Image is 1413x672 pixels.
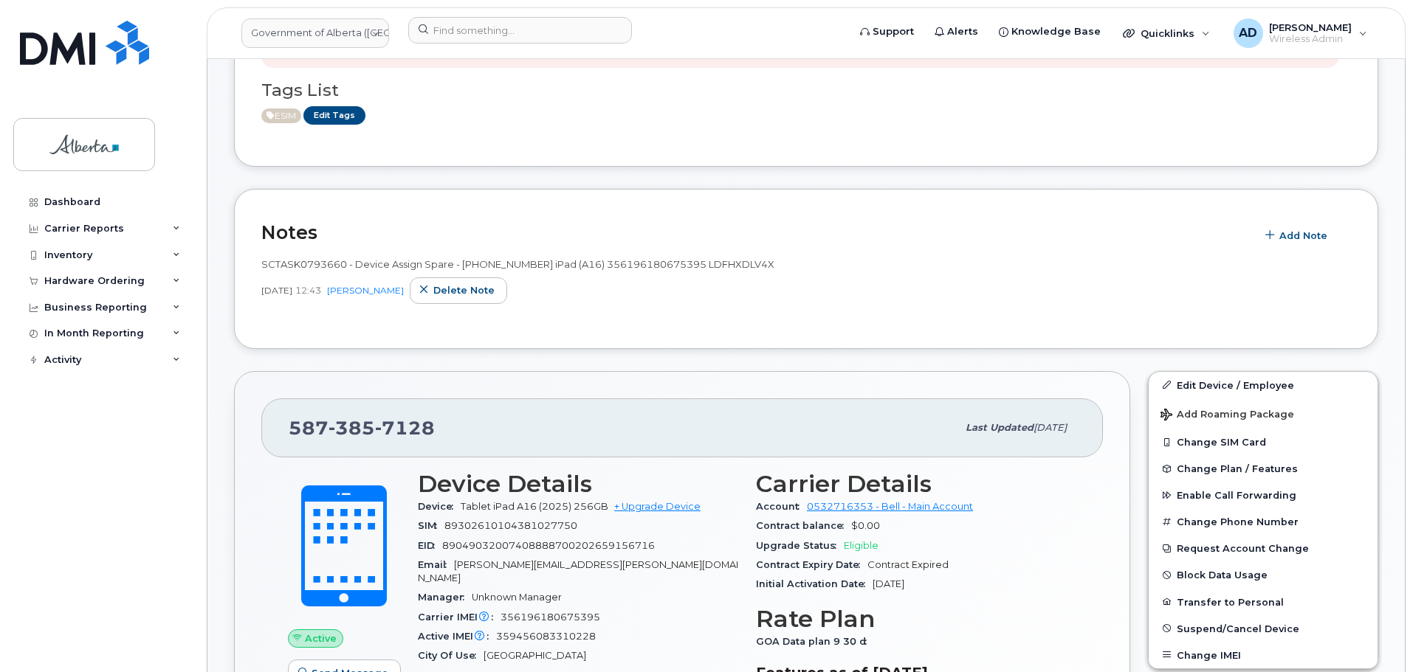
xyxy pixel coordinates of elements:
[418,592,472,603] span: Manager
[1256,222,1340,249] button: Add Note
[1149,561,1378,588] button: Block Data Usage
[472,592,562,603] span: Unknown Manager
[1011,24,1101,39] span: Knowledge Base
[1269,33,1352,45] span: Wireless Admin
[408,17,632,44] input: Find something...
[418,501,461,512] span: Device
[484,650,586,661] span: [GEOGRAPHIC_DATA]
[1177,490,1296,501] span: Enable Call Forwarding
[1141,27,1194,39] span: Quicklinks
[501,612,600,623] span: 356196180675395
[295,284,321,297] span: 12:43
[756,606,1076,632] h3: Rate Plan
[241,18,389,48] a: Government of Alberta (GOA)
[418,471,738,497] h3: Device Details
[807,501,973,512] a: 0532716353 - Bell - Main Account
[851,520,880,531] span: $0.00
[418,540,442,551] span: EID
[418,650,484,661] span: City Of Use
[261,108,301,123] span: Active
[756,501,807,512] span: Account
[1149,429,1378,455] button: Change SIM Card
[844,540,879,551] span: Eligible
[1149,508,1378,535] button: Change Phone Number
[1113,18,1220,48] div: Quicklinks
[289,417,435,439] span: 587
[1149,589,1378,615] button: Transfer to Personal
[1161,409,1294,423] span: Add Roaming Package
[410,277,507,304] button: Delete note
[947,24,978,39] span: Alerts
[418,631,496,642] span: Active IMEI
[989,17,1111,46] a: Knowledge Base
[375,417,435,439] span: 7128
[1149,455,1378,482] button: Change Plan / Features
[1279,229,1327,243] span: Add Note
[261,221,1248,243] h2: Notes
[756,520,851,531] span: Contract balance
[418,559,738,583] span: [PERSON_NAME][EMAIL_ADDRESS][PERSON_NAME][DOMAIN_NAME]
[418,612,501,623] span: Carrier IMEI
[614,501,701,512] a: + Upgrade Device
[442,540,655,551] span: 89049032007408888700202659156716
[1149,398,1378,429] button: Add Roaming Package
[1149,615,1378,642] button: Suspend/Cancel Device
[1223,18,1378,48] div: Arunajith Daylath
[433,283,495,297] span: Delete note
[496,631,596,642] span: 359456083310228
[924,17,989,46] a: Alerts
[1269,21,1352,33] span: [PERSON_NAME]
[261,81,1351,100] h3: Tags List
[1149,535,1378,561] button: Request Account Change
[461,501,608,512] span: Tablet iPad A16 (2025) 256GB
[756,559,867,570] span: Contract Expiry Date
[444,520,577,531] span: 89302610104381027750
[418,520,444,531] span: SIM
[261,284,292,297] span: [DATE]
[327,285,404,296] a: [PERSON_NAME]
[1177,623,1299,634] span: Suspend/Cancel Device
[1149,482,1378,508] button: Enable Call Forwarding
[966,422,1034,433] span: Last updated
[756,578,873,589] span: Initial Activation Date
[756,471,1076,497] h3: Carrier Details
[1149,642,1378,668] button: Change IMEI
[756,540,844,551] span: Upgrade Status
[329,417,375,439] span: 385
[756,636,874,647] span: GOA Data plan 9 30 d
[1034,422,1067,433] span: [DATE]
[303,106,365,125] a: Edit Tags
[873,578,904,589] span: [DATE]
[418,559,454,570] span: Email
[1239,24,1257,42] span: AD
[261,258,774,270] span: SCTASK0793660 - Device Assign Spare - [PHONE_NUMBER] iPad (A16) 356196180675395 LDFHXDLV4X
[873,24,914,39] span: Support
[867,559,949,570] span: Contract Expired
[305,631,337,645] span: Active
[1177,463,1298,474] span: Change Plan / Features
[1149,372,1378,398] a: Edit Device / Employee
[850,17,924,46] a: Support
